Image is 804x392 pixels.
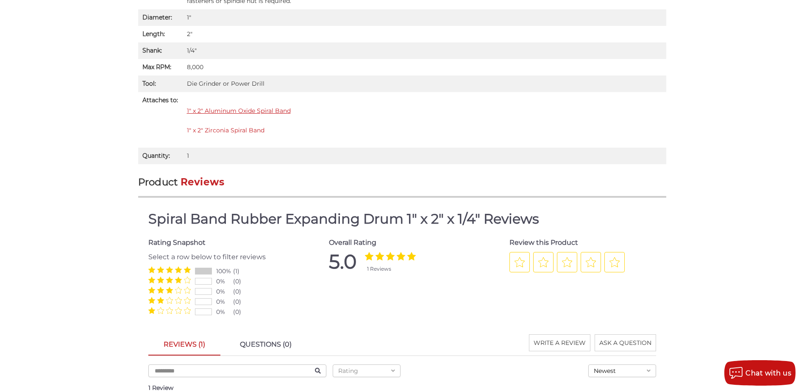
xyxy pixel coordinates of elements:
[181,176,225,188] span: Reviews
[365,252,373,260] label: 1 Star
[233,308,250,316] div: (0)
[187,107,291,115] a: 1" x 2" Aluminum Oxide Spiral Band
[166,307,173,314] label: 3 Stars
[216,297,233,306] div: 0%
[157,266,164,273] label: 2 Stars
[588,364,656,377] button: Newest
[216,287,233,296] div: 0%
[216,267,233,276] div: 100%
[142,63,171,71] strong: Max RPM:
[529,334,590,351] button: WRITE A REVIEW
[233,287,250,296] div: (0)
[148,252,295,262] div: Select a row below to filter reviews
[534,339,586,347] span: WRITE A REVIEW
[142,47,162,54] strong: Shank:
[166,266,173,273] label: 3 Stars
[187,126,264,134] a: 1" x 2" Zirconia Spiral Band
[148,238,295,248] div: Rating Snapshot
[594,367,616,375] span: Newest
[216,277,233,286] div: 0%
[138,176,178,188] span: Product
[746,369,791,377] span: Chat with us
[148,266,155,273] label: 1 Star
[184,277,191,283] label: 5 Stars
[183,59,666,76] td: 8,000
[157,287,164,294] label: 2 Stars
[184,287,191,294] label: 5 Stars
[509,238,656,248] div: Review this Product
[183,9,666,26] td: 1"
[233,297,250,306] div: (0)
[142,14,172,21] strong: Diameter:
[376,252,384,260] label: 2 Stars
[329,238,476,248] div: Overall Rating
[166,287,173,294] label: 3 Stars
[142,80,156,87] strong: Tool:
[148,297,155,304] label: 1 Star
[184,307,191,314] label: 5 Stars
[184,297,191,304] label: 5 Stars
[157,277,164,283] label: 2 Stars
[175,266,182,273] label: 4 Stars
[166,277,173,283] label: 3 Stars
[233,267,250,276] div: (1)
[148,277,155,283] label: 1 Star
[166,297,173,304] label: 3 Stars
[338,367,358,375] span: Rating
[157,297,164,304] label: 2 Stars
[183,148,666,164] td: 1
[329,252,356,273] span: 5.0
[333,364,401,377] button: Rating
[407,252,416,260] label: 5 Stars
[183,42,666,59] td: 1/4″
[595,334,656,351] button: ASK A QUESTION
[175,277,182,283] label: 4 Stars
[216,308,233,316] div: 0%
[183,76,666,92] td: Die Grinder or Power Drill
[175,297,182,304] label: 4 Stars
[142,30,165,38] strong: Length:
[183,26,666,42] td: 2"
[397,252,405,260] label: 4 Stars
[157,307,164,314] label: 2 Stars
[233,277,250,286] div: (0)
[175,307,182,314] label: 4 Stars
[148,287,155,294] label: 1 Star
[599,339,651,347] span: ASK A QUESTION
[724,360,796,386] button: Chat with us
[148,334,220,356] a: REVIEWS (1)
[142,96,178,104] strong: Attaches to:
[148,307,155,314] label: 1 Star
[175,287,182,294] label: 4 Stars
[142,152,170,160] strong: Quantity:
[386,252,395,260] label: 3 Stars
[225,334,307,356] a: QUESTIONS (0)
[148,209,656,229] h2: Spiral Band Rubber Expanding Drum 1" x 2" x 1/4" Reviews
[367,266,391,272] span: 1 Reviews
[184,266,191,273] label: 5 Stars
